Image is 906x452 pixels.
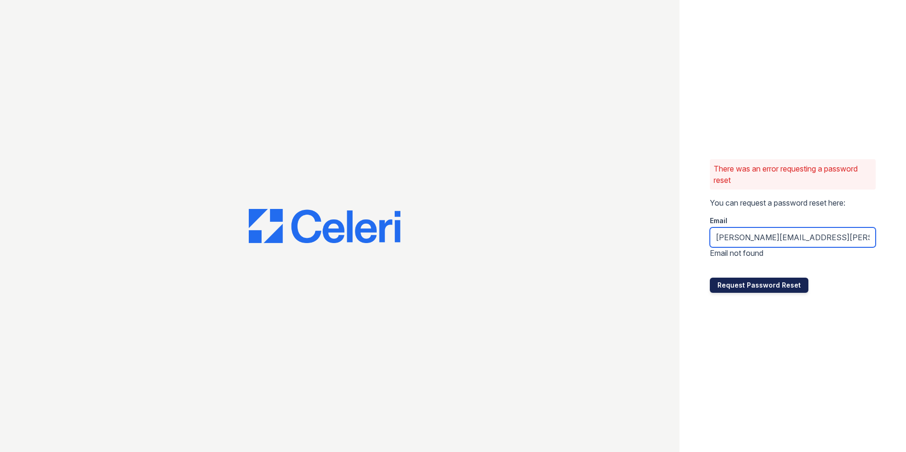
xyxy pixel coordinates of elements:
span: Email not found [710,248,763,258]
p: You can request a password reset here: [710,197,876,208]
p: There was an error requesting a password reset [714,163,872,186]
img: CE_Logo_Blue-a8612792a0a2168367f1c8372b55b34899dd931a85d93a1a3d3e32e68fde9ad4.png [249,209,400,243]
label: Email [710,216,727,226]
button: Request Password Reset [710,278,808,293]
